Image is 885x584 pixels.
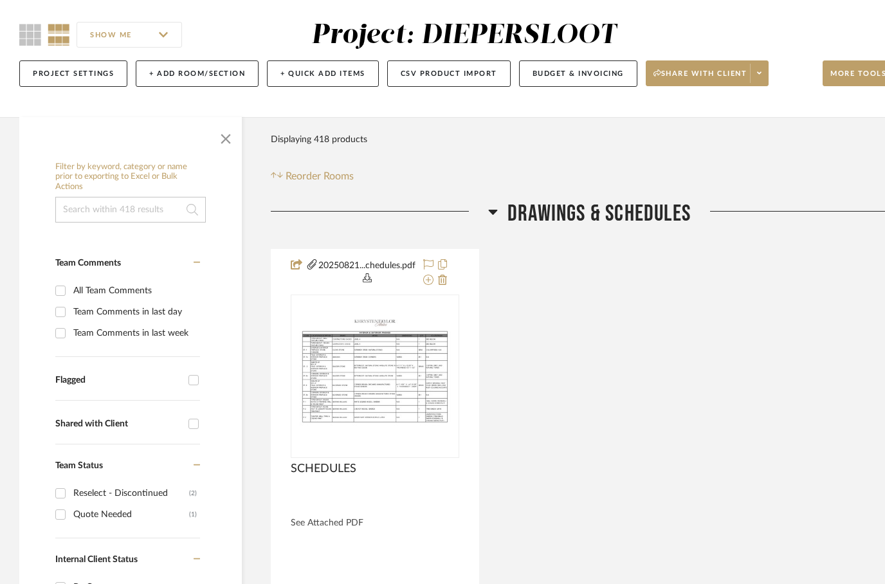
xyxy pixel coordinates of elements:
img: SCHEDULES [292,312,458,440]
button: 20250821...chedules.pdf [318,257,415,288]
span: Team Comments [55,259,121,268]
div: 0 [291,295,459,457]
button: Budget & Invoicing [519,60,637,87]
div: Flagged [55,375,182,386]
button: Close [213,123,239,149]
div: Displaying 418 products [271,127,367,152]
button: Share with client [646,60,769,86]
div: Team Comments in last day [73,302,197,322]
span: Team Status [55,461,103,470]
button: + Quick Add Items [267,60,379,87]
div: All Team Comments [73,280,197,301]
div: Team Comments in last week [73,323,197,343]
button: Project Settings [19,60,127,87]
div: Shared with Client [55,419,182,430]
button: Reorder Rooms [271,169,354,184]
div: Project: DIEPERSLOOT [311,22,617,49]
div: Quote Needed [73,504,189,525]
span: Drawings & Schedules [507,200,691,228]
div: (1) [189,504,197,525]
button: CSV Product Import [387,60,511,87]
button: + Add Room/Section [136,60,259,87]
div: (2) [189,483,197,504]
span: Share with client [653,69,747,88]
div: Reselect - Discontinued [73,483,189,504]
span: SCHEDULES [291,462,356,476]
h6: Filter by keyword, category or name prior to exporting to Excel or Bulk Actions [55,162,206,192]
span: Reorder Rooms [286,169,354,184]
span: Internal Client Status [55,555,138,564]
input: Search within 418 results [55,197,206,223]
